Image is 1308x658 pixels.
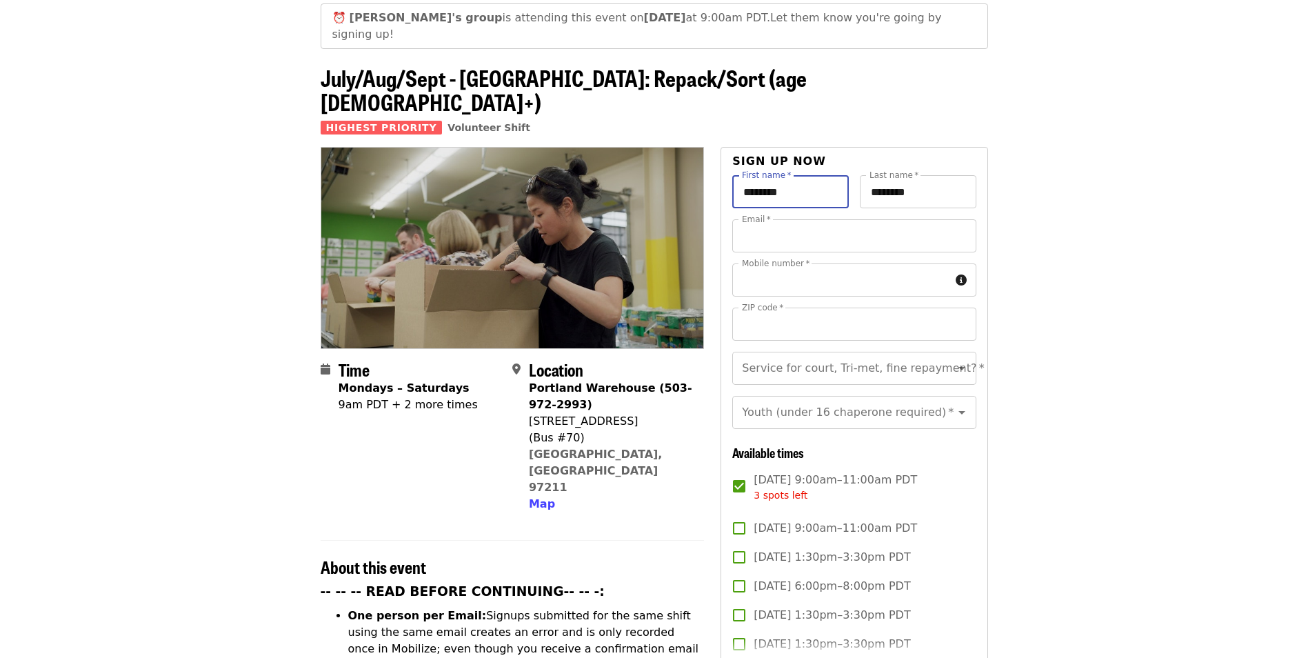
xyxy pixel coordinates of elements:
[860,175,976,208] input: Last name
[732,443,804,461] span: Available times
[754,607,910,624] span: [DATE] 1:30pm–3:30pm PDT
[321,363,330,376] i: calendar icon
[529,448,663,494] a: [GEOGRAPHIC_DATA], [GEOGRAPHIC_DATA] 97211
[348,609,487,622] strong: One person per Email:
[350,11,503,24] strong: [PERSON_NAME]'s group
[732,263,949,297] input: Mobile number
[732,154,826,168] span: Sign up now
[956,274,967,287] i: circle-info icon
[321,555,426,579] span: About this event
[732,308,976,341] input: ZIP code
[952,359,972,378] button: Open
[742,171,792,179] label: First name
[529,357,583,381] span: Location
[644,11,686,24] strong: [DATE]
[754,578,910,595] span: [DATE] 6:00pm–8:00pm PDT
[447,122,530,133] a: Volunteer Shift
[512,363,521,376] i: map-marker-alt icon
[529,496,555,512] button: Map
[350,11,770,24] span: is attending this event on at 9:00am PDT.
[321,148,704,348] img: July/Aug/Sept - Portland: Repack/Sort (age 8+) organized by Oregon Food Bank
[321,61,807,118] span: July/Aug/Sept - [GEOGRAPHIC_DATA]: Repack/Sort (age [DEMOGRAPHIC_DATA]+)
[529,413,693,430] div: [STREET_ADDRESS]
[754,490,807,501] span: 3 spots left
[332,11,346,24] span: clock emoji
[742,259,809,268] label: Mobile number
[754,472,917,503] span: [DATE] 9:00am–11:00am PDT
[339,397,478,413] div: 9am PDT + 2 more times
[754,636,910,652] span: [DATE] 1:30pm–3:30pm PDT
[321,584,605,599] strong: -- -- -- READ BEFORE CONTINUING-- -- -:
[869,171,918,179] label: Last name
[339,357,370,381] span: Time
[339,381,470,395] strong: Mondays – Saturdays
[529,497,555,510] span: Map
[321,121,443,134] span: Highest Priority
[742,303,783,312] label: ZIP code
[754,549,910,566] span: [DATE] 1:30pm–3:30pm PDT
[529,381,692,411] strong: Portland Warehouse (503-972-2993)
[732,175,849,208] input: First name
[952,403,972,422] button: Open
[742,215,771,223] label: Email
[732,219,976,252] input: Email
[754,520,917,537] span: [DATE] 9:00am–11:00am PDT
[529,430,693,446] div: (Bus #70)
